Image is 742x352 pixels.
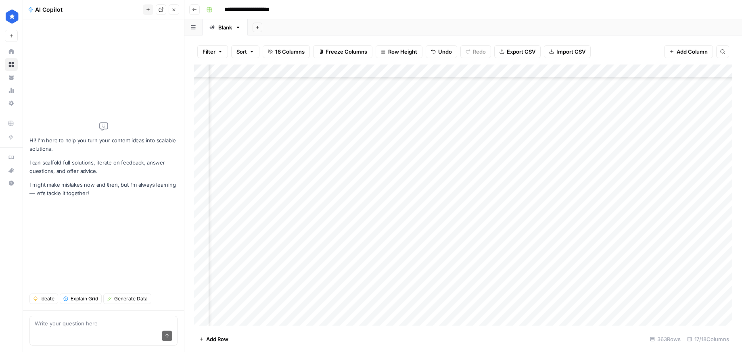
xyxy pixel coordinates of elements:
button: Import CSV [544,45,591,58]
a: Blank [203,19,248,35]
span: Undo [438,48,452,56]
p: Hi! I'm here to help you turn your content ideas into scalable solutions. [29,136,178,153]
span: 18 Columns [275,48,305,56]
button: Add Column [664,45,713,58]
span: Sort [236,48,247,56]
span: Add Row [206,335,228,343]
span: Freeze Columns [326,48,367,56]
p: I might make mistakes now and then, but I’m always learning — let’s tackle it together! [29,181,178,198]
button: Help + Support [5,177,18,190]
span: Export CSV [507,48,535,56]
button: Sort [231,45,259,58]
div: 363 Rows [647,333,684,346]
button: Ideate [29,294,58,304]
button: Workspace: ConsumerAffairs [5,6,18,27]
div: What's new? [5,164,17,176]
span: Filter [203,48,215,56]
span: Generate Data [114,295,148,302]
button: Filter [197,45,228,58]
a: Browse [5,58,18,71]
span: Import CSV [556,48,585,56]
button: Add Row [194,333,233,346]
a: Settings [5,97,18,110]
span: Ideate [40,295,54,302]
img: ConsumerAffairs Logo [5,9,19,24]
button: Redo [460,45,491,58]
span: Redo [473,48,486,56]
p: I can scaffold full solutions, iterate on feedback, answer questions, and offer advice. [29,158,178,175]
div: AI Copilot [28,6,140,14]
a: Your Data [5,71,18,84]
button: 18 Columns [263,45,310,58]
a: AirOps Academy [5,151,18,164]
span: Row Height [388,48,417,56]
button: Row Height [376,45,422,58]
button: Undo [426,45,457,58]
span: Explain Grid [71,295,98,302]
a: Usage [5,84,18,97]
a: Home [5,45,18,58]
button: Export CSV [494,45,541,58]
div: Blank [218,23,232,31]
button: Explain Grid [60,294,102,304]
button: What's new? [5,164,18,177]
button: Generate Data [103,294,151,304]
button: Freeze Columns [313,45,372,58]
div: 17/18 Columns [684,333,732,346]
span: Add Column [677,48,708,56]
